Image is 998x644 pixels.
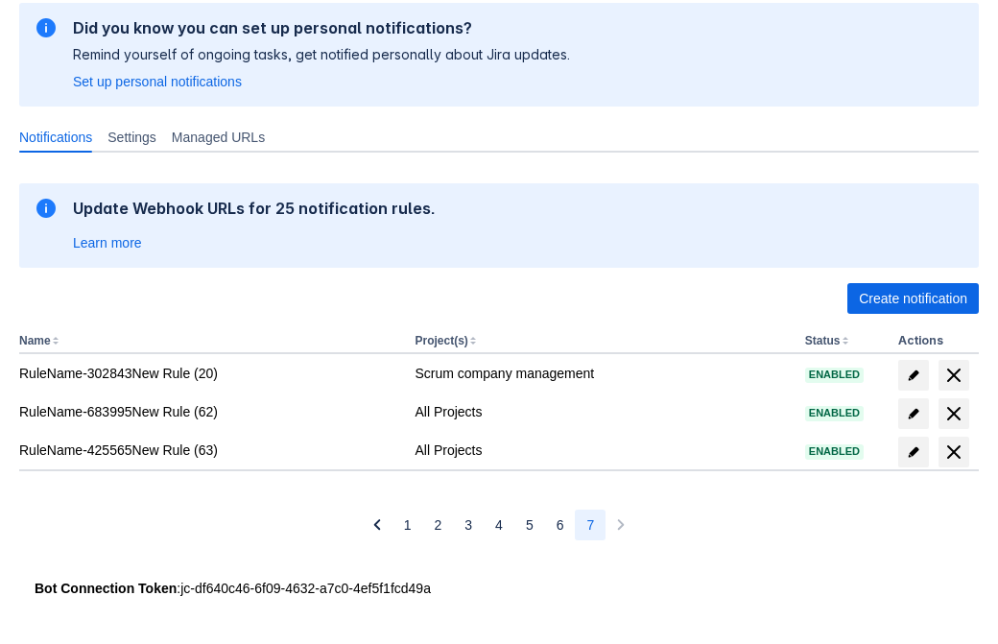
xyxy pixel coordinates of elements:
[906,368,921,383] span: edit
[362,510,392,540] button: Previous
[526,510,534,540] span: 5
[805,446,864,457] span: Enabled
[35,579,963,598] div: : jc-df640c46-6f09-4632-a7c0-4ef5f1fcd49a
[73,45,570,64] p: Remind yourself of ongoing tasks, get notified personally about Jira updates.
[35,197,58,220] span: information
[586,510,594,540] span: 7
[514,510,545,540] button: Page 5
[415,402,789,421] div: All Projects
[942,364,965,387] span: delete
[453,510,484,540] button: Page 3
[606,510,636,540] button: Next
[172,128,265,147] span: Managed URLs
[19,128,92,147] span: Notifications
[19,402,399,421] div: RuleName-683995New Rule (62)
[805,370,864,380] span: Enabled
[35,16,58,39] span: information
[906,406,921,421] span: edit
[891,329,979,354] th: Actions
[942,402,965,425] span: delete
[906,444,921,460] span: edit
[435,510,442,540] span: 2
[942,441,965,464] span: delete
[107,128,156,147] span: Settings
[19,364,399,383] div: RuleName-302843New Rule (20)
[35,581,177,596] strong: Bot Connection Token
[495,510,503,540] span: 4
[404,510,412,540] span: 1
[859,283,967,314] span: Create notification
[545,510,576,540] button: Page 6
[19,334,51,347] button: Name
[73,72,242,91] a: Set up personal notifications
[557,510,564,540] span: 6
[73,233,142,252] a: Learn more
[805,334,841,347] button: Status
[415,441,789,460] div: All Projects
[415,334,467,347] button: Project(s)
[847,283,979,314] button: Create notification
[73,18,570,37] h2: Did you know you can set up personal notifications?
[392,510,423,540] button: Page 1
[73,199,436,218] h2: Update Webhook URLs for 25 notification rules.
[415,364,789,383] div: Scrum company management
[484,510,514,540] button: Page 4
[575,510,606,540] button: Page 7
[464,510,472,540] span: 3
[423,510,454,540] button: Page 2
[19,441,399,460] div: RuleName-425565New Rule (63)
[362,510,637,540] nav: Pagination
[805,408,864,418] span: Enabled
